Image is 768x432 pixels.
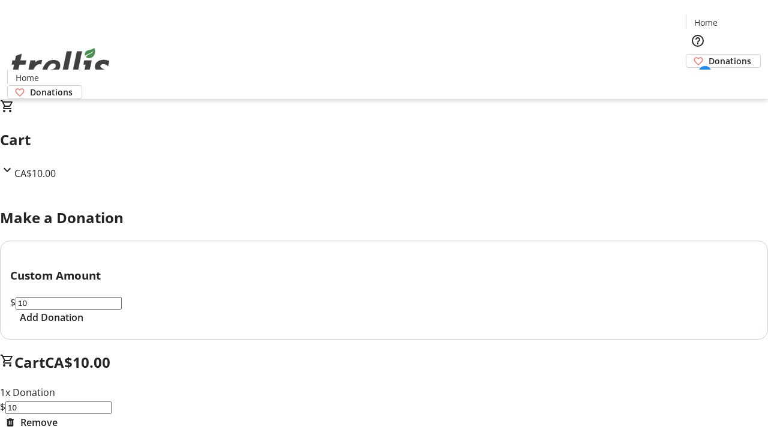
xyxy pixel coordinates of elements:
span: Home [694,16,718,29]
input: Donation Amount [16,297,122,310]
span: Add Donation [20,310,83,325]
a: Donations [7,85,82,99]
span: Donations [30,86,73,98]
h3: Custom Amount [10,267,758,284]
span: $ [10,296,16,309]
input: Donation Amount [5,401,112,414]
a: Home [8,71,46,84]
a: Home [686,16,725,29]
span: Donations [709,55,751,67]
span: Remove [20,415,58,430]
span: Home [16,71,39,84]
span: CA$10.00 [14,167,56,180]
img: Orient E2E Organization PY8owYgghp's Logo [7,35,114,95]
span: CA$10.00 [45,352,110,372]
button: Cart [686,68,710,92]
a: Donations [686,54,761,68]
button: Help [686,29,710,53]
button: Add Donation [10,310,93,325]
